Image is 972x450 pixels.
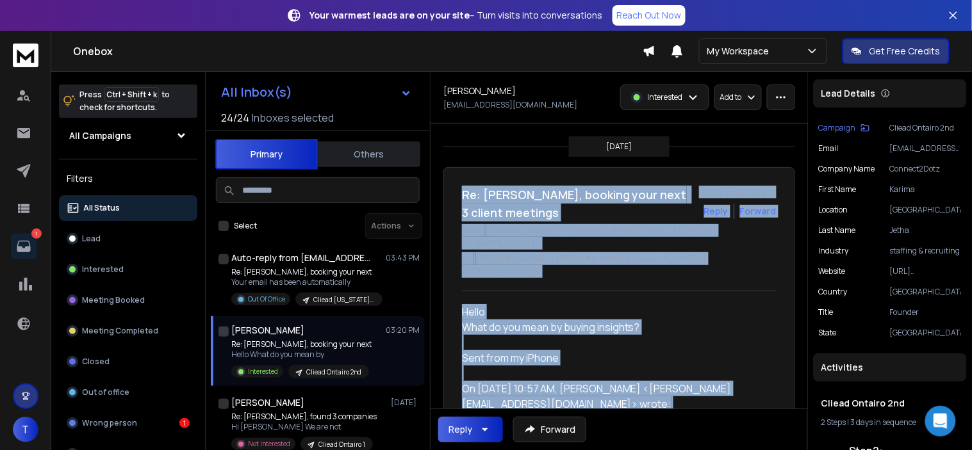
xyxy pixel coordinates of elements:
[890,164,962,174] p: Connect2Dotz
[231,396,304,409] h1: [PERSON_NAME]
[819,184,857,195] p: First Name
[819,246,849,256] p: industry
[462,350,766,366] div: Sent from my iPhone
[869,45,941,58] p: Get Free Credits
[740,205,777,218] div: Forward
[59,226,197,252] button: Lead
[607,141,632,152] p: [DATE]
[59,380,197,405] button: Out of office
[821,87,876,100] p: Lead Details
[31,229,42,239] p: 1
[309,9,602,22] p: – Turn visits into conversations
[819,123,856,133] p: Campaign
[13,417,38,442] button: T
[821,417,846,428] span: 2 Steps
[821,397,959,410] h1: Cliead Ontairo 2nd
[82,326,158,336] p: Meeting Completed
[821,417,959,428] div: |
[215,139,318,170] button: Primary
[890,143,962,154] p: [EMAIL_ADDRESS][DOMAIN_NAME]
[231,350,372,360] p: Hello What do you mean by
[462,224,777,250] p: from: [PERSON_NAME] <[PERSON_NAME][EMAIL_ADDRESS][DOMAIN_NAME]>
[59,257,197,282] button: Interested
[82,357,110,367] p: Closed
[13,44,38,67] img: logo
[59,123,197,149] button: All Campaigns
[438,417,503,442] button: Reply
[890,205,962,215] p: [GEOGRAPHIC_DATA]
[221,86,292,99] h1: All Inbox(s)
[248,439,290,449] p: Not Interested
[59,170,197,188] h3: Filters
[819,328,837,338] p: State
[616,9,682,22] p: Reach Out Now
[707,45,775,58] p: My Workspace
[890,246,962,256] p: staffing & recruiting
[819,123,870,133] button: Campaign
[462,252,777,278] p: to: [PERSON_NAME] <[PERSON_NAME][EMAIL_ADDRESS][DOMAIN_NAME]>
[890,184,962,195] p: Karima
[104,87,159,102] span: Ctrl + Shift + k
[306,367,361,377] p: Cliead Ontairo 2nd
[231,252,372,264] h1: Auto-reply from [EMAIL_ADDRESS][DOMAIN_NAME]
[890,287,962,297] p: [GEOGRAPHIC_DATA]
[231,267,383,277] p: Re: [PERSON_NAME], booking your next
[221,110,249,125] span: 24 / 24
[391,398,420,408] p: [DATE]
[73,44,643,59] h1: Onebox
[462,381,766,427] blockquote: On [DATE] 10:57 AM, [PERSON_NAME] <[PERSON_NAME][EMAIL_ADDRESS][DOMAIN_NAME]> wrote:
[59,287,197,313] button: Meeting Booked
[248,367,278,376] p: Interested
[248,294,285,304] p: Out Of Office
[819,307,834,317] p: title
[231,324,304,337] h1: [PERSON_NAME]
[819,143,839,154] p: Email
[318,140,420,168] button: Others
[890,266,962,277] p: [URL][DOMAIN_NAME]
[59,410,197,436] button: Wrong person1
[704,205,729,218] button: Reply
[449,423,472,436] div: Reply
[179,418,190,428] div: 1
[819,287,848,297] p: Country
[648,92,683,102] p: Interested
[819,205,848,215] p: location
[59,195,197,221] button: All Status
[443,100,577,110] p: [EMAIL_ADDRESS][DOMAIN_NAME]
[313,295,375,305] p: Cliead [US_STATE]/ [GEOGRAPHIC_DATA] [GEOGRAPHIC_DATA]
[231,412,377,422] p: Re: [PERSON_NAME], found 3 companies
[82,264,124,275] p: Interested
[720,92,742,102] p: Add to
[211,79,422,105] button: All Inbox(s)
[69,129,131,142] h1: All Campaigns
[82,295,145,305] p: Meeting Booked
[843,38,950,64] button: Get Free Credits
[231,339,372,350] p: Re: [PERSON_NAME], booking your next
[699,186,777,198] p: [DATE] : 03:20 pm
[231,277,383,287] p: Your email has been automatically
[513,417,586,442] button: Forward
[11,234,37,259] a: 1
[819,225,856,236] p: Last Name
[819,164,875,174] p: Company Name
[386,325,420,335] p: 03:20 PM
[234,221,257,231] label: Select
[462,186,691,221] h1: Re: [PERSON_NAME], booking your next 3 client meetings
[318,440,365,449] p: Cliead Ontairo 1
[231,422,377,432] p: Hi [PERSON_NAME] We are not
[309,9,470,21] strong: Your warmest leads are on your site
[925,406,956,437] div: Open Intercom Messenger
[82,234,101,244] p: Lead
[814,353,967,382] div: Activities
[82,387,129,398] p: Out of office
[613,5,686,26] a: Reach Out Now
[59,318,197,344] button: Meeting Completed
[82,418,137,428] p: Wrong person
[851,417,917,428] span: 3 days in sequence
[890,307,962,317] p: Founder
[890,225,962,236] p: Jetha
[819,266,846,277] p: website
[83,203,120,213] p: All Status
